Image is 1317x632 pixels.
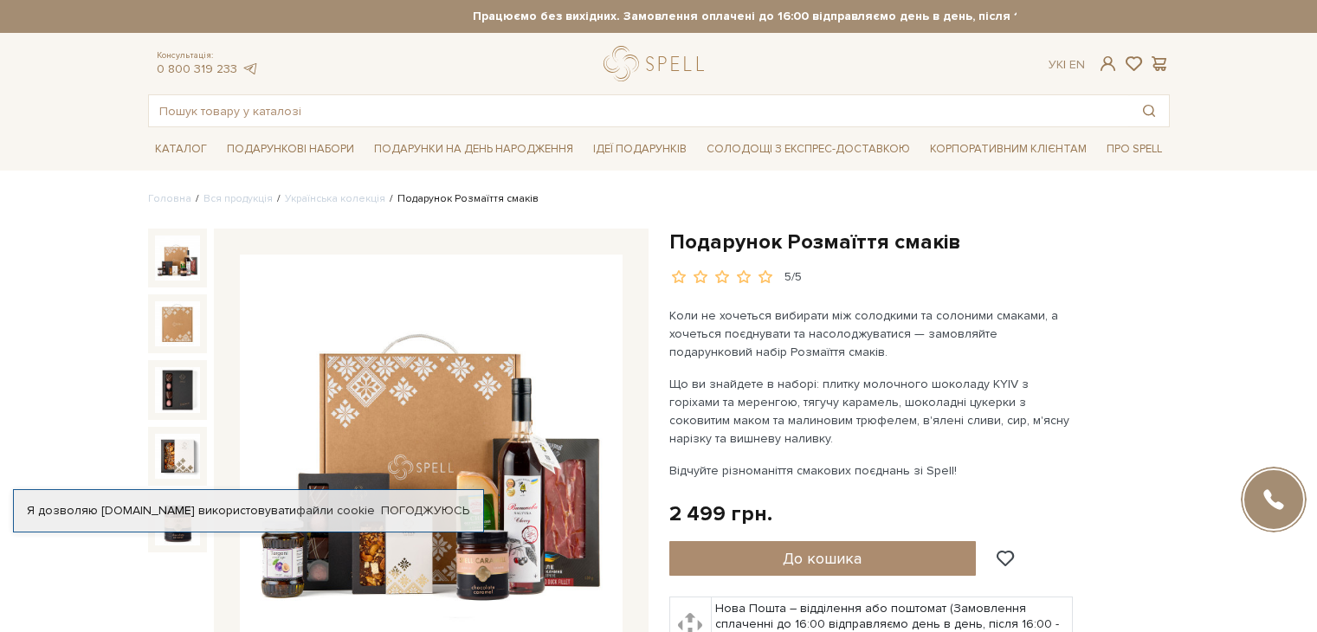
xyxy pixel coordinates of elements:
[1100,136,1169,163] span: Про Spell
[155,434,200,479] img: Подарунок Розмаїття смаків
[669,541,977,576] button: До кошика
[669,229,1170,255] h1: Подарунок Розмаїття смаків
[783,549,862,568] span: До кошика
[285,192,385,205] a: Українська колекція
[604,46,712,81] a: logo
[149,95,1129,126] input: Пошук товару у каталозі
[669,306,1075,361] p: Коли не хочеться вибирати між солодкими та солоними смаками, а хочеться поєднувати та насолоджува...
[1129,95,1169,126] button: Пошук товару у каталозі
[157,50,259,61] span: Консультація:
[1049,57,1085,73] div: Ук
[203,192,273,205] a: Вся продукція
[148,136,214,163] span: Каталог
[220,136,361,163] span: Подарункові набори
[367,136,580,163] span: Подарунки на День народження
[155,301,200,346] img: Подарунок Розмаїття смаків
[1063,57,1066,72] span: |
[1069,57,1085,72] a: En
[385,191,539,207] li: Подарунок Розмаїття смаків
[296,503,375,518] a: файли cookie
[923,134,1094,164] a: Корпоративним клієнтам
[669,500,772,527] div: 2 499 грн.
[148,192,191,205] a: Головна
[669,461,1075,480] p: Відчуйте різноманіття смакових поєднань зі Spell!
[784,269,802,286] div: 5/5
[700,134,917,164] a: Солодощі з експрес-доставкою
[242,61,259,76] a: telegram
[155,367,200,412] img: Подарунок Розмаїття смаків
[157,61,237,76] a: 0 800 319 233
[381,503,469,519] a: Погоджуюсь
[586,136,694,163] span: Ідеї подарунків
[669,375,1075,448] p: Що ви знайдете в наборі: плитку молочного шоколаду KYIV з горіхами та меренгою, тягучу карамель, ...
[14,503,483,519] div: Я дозволяю [DOMAIN_NAME] використовувати
[155,235,200,281] img: Подарунок Розмаїття смаків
